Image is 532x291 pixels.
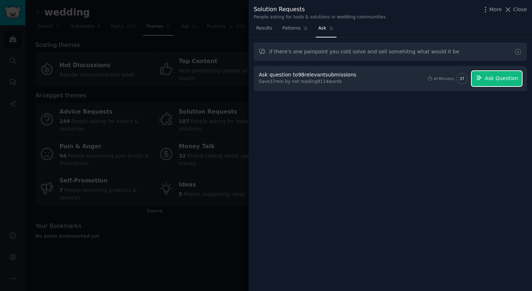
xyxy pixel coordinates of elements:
span: More [489,6,502,13]
span: 37 [460,76,464,81]
span: Ask [318,25,326,32]
span: Ask Question [485,75,518,82]
button: Close [504,6,527,13]
div: People asking for tools & solutions in wedding communities [254,14,386,21]
button: Ask Question [472,71,522,86]
div: Save 37 min by not reading 9114 words [259,79,359,85]
button: More [482,6,502,13]
div: Ask question to 98 relevant submissions [259,71,356,79]
a: Results [254,23,275,38]
span: Close [513,6,527,13]
span: Patterns [282,25,300,32]
a: Patterns [280,23,310,38]
span: Results [256,25,272,32]
a: Ask [316,23,336,38]
div: Solution Requests [254,5,386,14]
input: Ask a question about Solution Requests in this audience... [254,43,527,61]
div: AI Minutes: [434,76,455,81]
